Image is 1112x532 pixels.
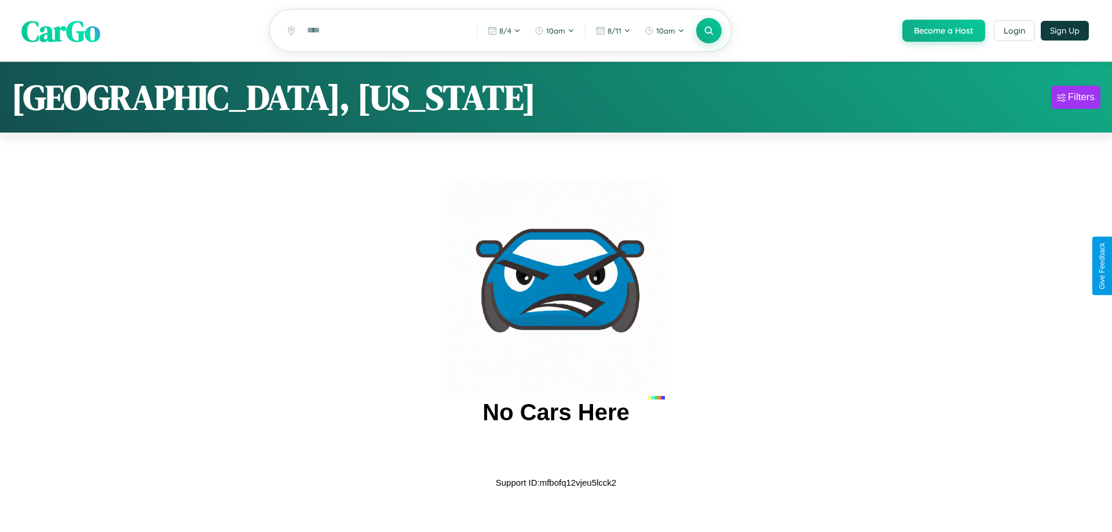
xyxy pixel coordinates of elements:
img: car [447,182,665,399]
span: 10am [546,26,565,35]
button: Sign Up [1041,21,1089,41]
button: Become a Host [902,20,985,42]
div: Give Feedback [1098,243,1106,289]
p: Support ID: mfbofq12vjeu5lcck2 [496,475,616,490]
span: CarGo [21,10,100,50]
button: 10am [639,21,690,40]
h1: [GEOGRAPHIC_DATA], [US_STATE] [12,74,536,121]
button: Filters [1051,86,1100,109]
div: Filters [1068,91,1095,103]
button: Login [994,20,1035,41]
span: 8 / 11 [608,26,621,35]
button: 10am [529,21,580,40]
button: 8/4 [482,21,526,40]
button: 8/11 [590,21,637,40]
h2: No Cars Here [482,399,629,425]
span: 10am [656,26,675,35]
span: 8 / 4 [499,26,511,35]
